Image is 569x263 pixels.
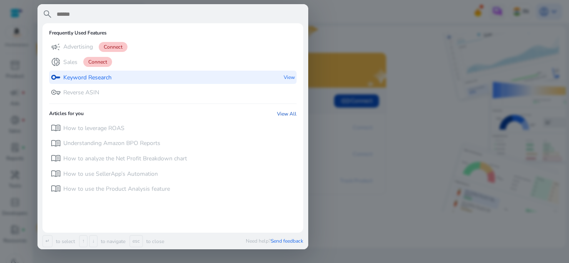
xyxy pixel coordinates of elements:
[51,57,61,67] span: donut_small
[63,155,187,163] p: How to analyze the Net Profit Breakdown chart
[42,9,52,19] span: search
[271,238,303,244] span: Send feedback
[51,153,61,163] span: menu_book
[99,42,127,52] span: Connect
[51,169,61,179] span: menu_book
[49,30,107,36] h6: Frequently Used Features
[63,139,160,147] p: Understanding Amazon BPO Reports
[51,42,61,52] span: campaign
[51,123,61,133] span: menu_book
[63,74,112,82] p: Keyword Research
[63,170,158,178] p: How to use SellerApp’s Automation
[63,124,125,133] p: How to leverage ROAS
[42,235,52,247] span: ↵
[51,87,61,97] span: vpn_key
[63,43,93,51] p: Advertising
[246,238,303,244] p: Need help?
[63,88,99,97] p: Reverse ASIN
[284,71,295,84] p: View
[130,235,143,247] span: esc
[277,111,297,117] a: View All
[83,57,112,67] span: Connect
[51,138,61,148] span: menu_book
[63,58,77,66] p: Sales
[63,185,170,193] p: How to use the Product Analysis feature
[89,235,97,247] span: ↓
[49,111,84,117] h6: Articles for you
[51,72,61,82] span: key
[145,238,164,245] p: to close
[79,235,87,247] span: ↑
[99,238,125,245] p: to navigate
[51,184,61,194] span: menu_book
[54,238,75,245] p: to select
